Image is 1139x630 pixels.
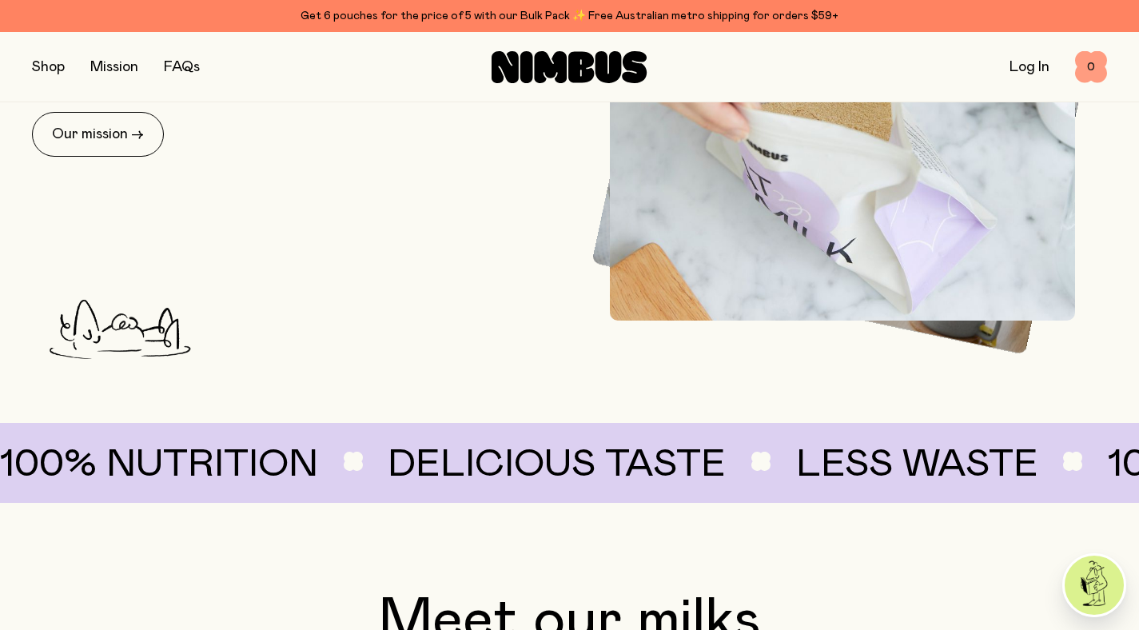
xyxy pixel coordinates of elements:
[796,445,1108,484] span: Less Waste
[1075,51,1107,83] button: 0
[1065,556,1124,615] img: agent
[388,445,795,484] span: Delicious taste
[164,60,200,74] a: FAQs
[90,60,138,74] a: Mission
[1010,60,1049,74] a: Log In
[32,112,164,157] a: Our mission →
[32,6,1107,26] div: Get 6 pouches for the price of 5 with our Bulk Pack ✨ Free Australian metro shipping for orders $59+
